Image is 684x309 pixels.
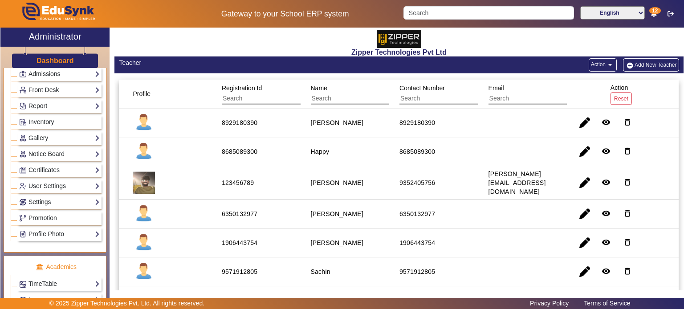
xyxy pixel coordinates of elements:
[489,84,504,92] span: Email
[602,147,611,156] mat-icon: remove_red_eye
[623,267,632,276] mat-icon: delete_outline
[602,209,611,218] mat-icon: remove_red_eye
[133,203,155,225] img: profile.png
[19,117,100,127] a: Inventory
[222,84,262,92] span: Registration Id
[29,31,81,42] h2: Administrator
[20,119,26,125] img: Inventory.png
[130,86,162,102] div: Profile
[311,93,391,104] input: Search
[222,118,257,127] div: 8929180390
[49,299,205,308] p: © 2025 Zipper Technologies Pvt. Ltd. All rights reserved.
[311,148,330,155] staff-with-status: Happy
[311,84,327,92] span: Name
[219,80,313,108] div: Registration Id
[623,209,632,218] mat-icon: delete_outline
[222,178,254,187] div: 123456789
[399,147,435,156] div: 8685089300
[623,118,632,127] mat-icon: delete_outline
[589,58,617,72] button: Action
[602,118,611,127] mat-icon: remove_red_eye
[399,84,445,92] span: Contact Number
[311,268,330,275] staff-with-status: Sachin
[0,28,110,47] a: Administrator
[399,238,435,247] div: 1906443754
[377,30,421,48] img: 36227e3f-cbf6-4043-b8fc-b5c5f2957d0a
[525,297,573,309] a: Privacy Policy
[28,118,54,125] span: Inventory
[396,80,490,108] div: Contact Number
[625,62,635,69] img: add-new-student.png
[606,60,615,69] mat-icon: arrow_drop_down
[623,238,632,247] mat-icon: delete_outline
[399,209,435,218] div: 6350132977
[222,209,257,218] div: 6350132977
[399,118,435,127] div: 8929180390
[114,48,684,56] h2: Zipper Technologies Pvt Ltd
[311,239,363,246] staff-with-status: [PERSON_NAME]
[602,238,611,247] mat-icon: remove_red_eye
[36,263,44,271] img: academic.png
[11,262,102,272] p: Academics
[399,178,435,187] div: 9352405756
[607,80,635,108] div: Action
[403,6,574,20] input: Search
[623,178,632,187] mat-icon: delete_outline
[602,267,611,276] mat-icon: remove_red_eye
[133,112,155,134] img: profile.png
[133,232,155,254] img: profile.png
[119,58,394,68] div: Teacher
[36,56,74,65] a: Dashboard
[489,93,568,104] input: Search
[133,90,151,97] span: Profile
[602,178,611,187] mat-icon: remove_red_eye
[28,214,57,221] span: Promotion
[20,215,26,221] img: Branchoperations.png
[222,93,301,104] input: Search
[133,140,155,163] img: profile.png
[399,267,435,276] div: 9571912805
[399,93,479,104] input: Search
[308,80,402,108] div: Name
[311,179,363,186] staff-with-status: [PERSON_NAME]
[485,80,579,108] div: Email
[649,7,660,14] span: 12
[133,172,155,194] img: 8d787303-bbe7-4f95-b1b0-424c6ab4e06d
[579,297,635,309] a: Terms of Service
[222,147,257,156] div: 8685089300
[311,210,363,217] staff-with-status: [PERSON_NAME]
[623,58,679,72] button: Add New Teacher
[623,147,632,156] mat-icon: delete_outline
[222,267,257,276] div: 9571912805
[489,169,557,196] div: [PERSON_NAME][EMAIL_ADDRESS][DOMAIN_NAME]
[222,238,257,247] div: 1906443754
[133,261,155,283] img: profile.png
[37,56,74,65] h3: Dashboard
[311,119,363,126] staff-with-status: [PERSON_NAME]
[176,9,394,19] h5: Gateway to your School ERP system
[611,92,632,104] button: Reset
[19,213,100,223] a: Promotion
